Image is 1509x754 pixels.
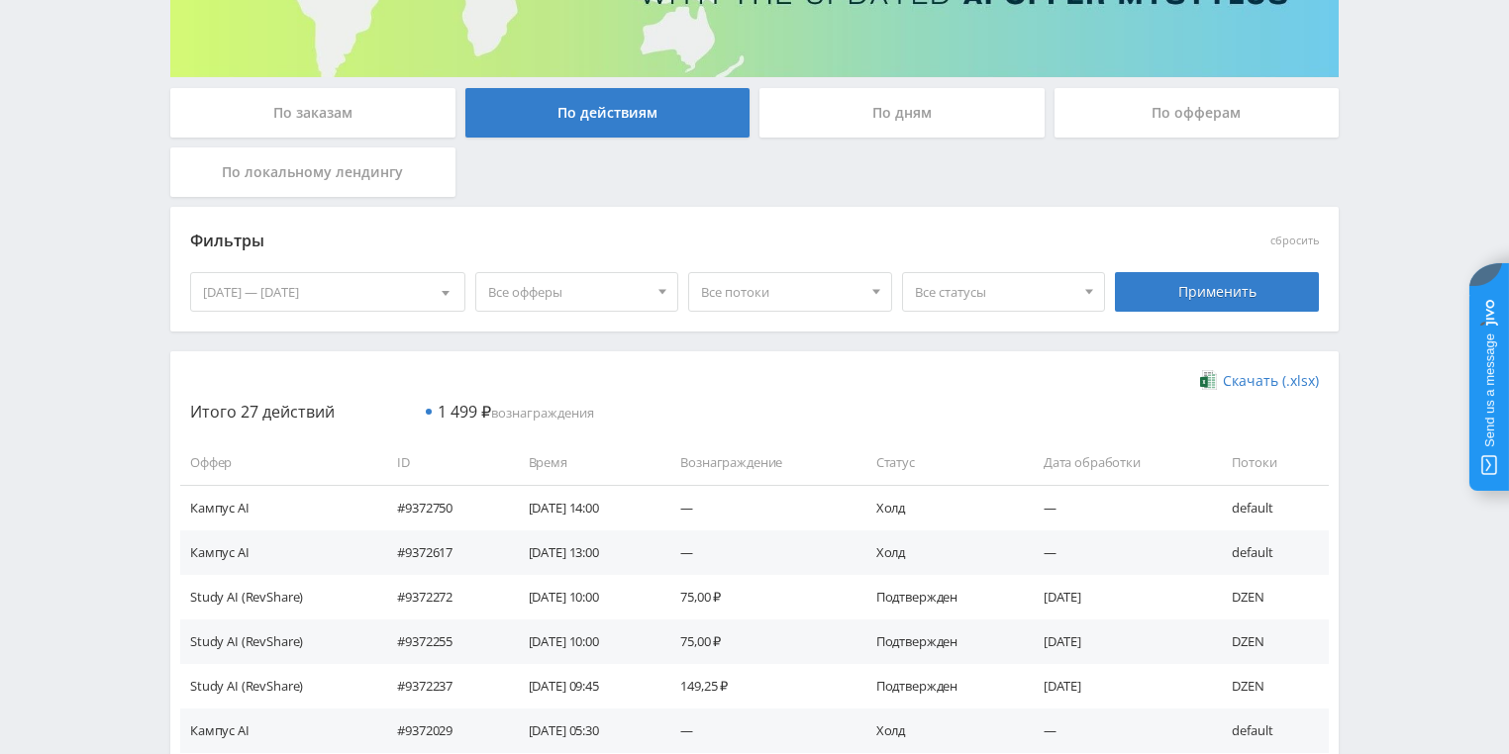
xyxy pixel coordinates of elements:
img: xlsx [1200,370,1217,390]
span: 1 499 ₽ [438,401,491,423]
td: 75,00 ₽ [660,575,855,619]
td: Статус [856,440,1024,485]
td: Подтвержден [856,575,1024,619]
span: Все статусы [915,273,1075,311]
div: Применить [1115,272,1319,312]
td: Оффер [180,440,377,485]
button: сбросить [1270,235,1319,247]
td: #9372750 [377,485,508,529]
td: DZEN [1212,619,1329,664]
td: Подтвержден [856,619,1024,664]
td: — [1024,708,1213,753]
td: #9372029 [377,708,508,753]
td: — [660,708,855,753]
td: #9372617 [377,530,508,575]
td: [DATE] 09:45 [509,664,661,708]
td: default [1212,708,1329,753]
td: default [1212,530,1329,575]
span: Скачать (.xlsx) [1223,373,1319,389]
td: Вознаграждение [660,440,855,485]
td: Дата обработки [1024,440,1213,485]
div: По локальному лендингу [170,147,455,197]
div: Фильтры [190,227,1035,256]
td: Время [509,440,661,485]
span: вознаграждения [438,404,594,422]
a: Скачать (.xlsx) [1200,371,1319,391]
span: Все офферы [488,273,649,311]
div: [DATE] — [DATE] [191,273,464,311]
td: Потоки [1212,440,1329,485]
div: По действиям [465,88,751,138]
td: 75,00 ₽ [660,619,855,664]
td: Study AI (RevShare) [180,619,377,664]
td: ID [377,440,508,485]
td: Кампус AI [180,485,377,529]
td: 149,25 ₽ [660,664,855,708]
td: [DATE] 05:30 [509,708,661,753]
td: [DATE] [1024,664,1213,708]
td: [DATE] 14:00 [509,485,661,529]
td: [DATE] [1024,575,1213,619]
div: По офферам [1055,88,1340,138]
div: По дням [759,88,1045,138]
td: — [1024,530,1213,575]
td: Холд [856,485,1024,529]
td: [DATE] [1024,619,1213,664]
td: Холд [856,530,1024,575]
td: #9372255 [377,619,508,664]
td: Подтвержден [856,664,1024,708]
td: [DATE] 13:00 [509,530,661,575]
td: [DATE] 10:00 [509,619,661,664]
td: — [660,530,855,575]
td: Кампус AI [180,708,377,753]
td: — [660,485,855,529]
td: Study AI (RevShare) [180,575,377,619]
div: По заказам [170,88,455,138]
span: Итого 27 действий [190,401,335,423]
td: #9372272 [377,575,508,619]
td: default [1212,485,1329,529]
td: #9372237 [377,664,508,708]
td: Study AI (RevShare) [180,664,377,708]
td: [DATE] 10:00 [509,575,661,619]
td: Холд [856,708,1024,753]
td: DZEN [1212,664,1329,708]
td: DZEN [1212,575,1329,619]
span: Все потоки [701,273,861,311]
td: — [1024,485,1213,529]
td: Кампус AI [180,530,377,575]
